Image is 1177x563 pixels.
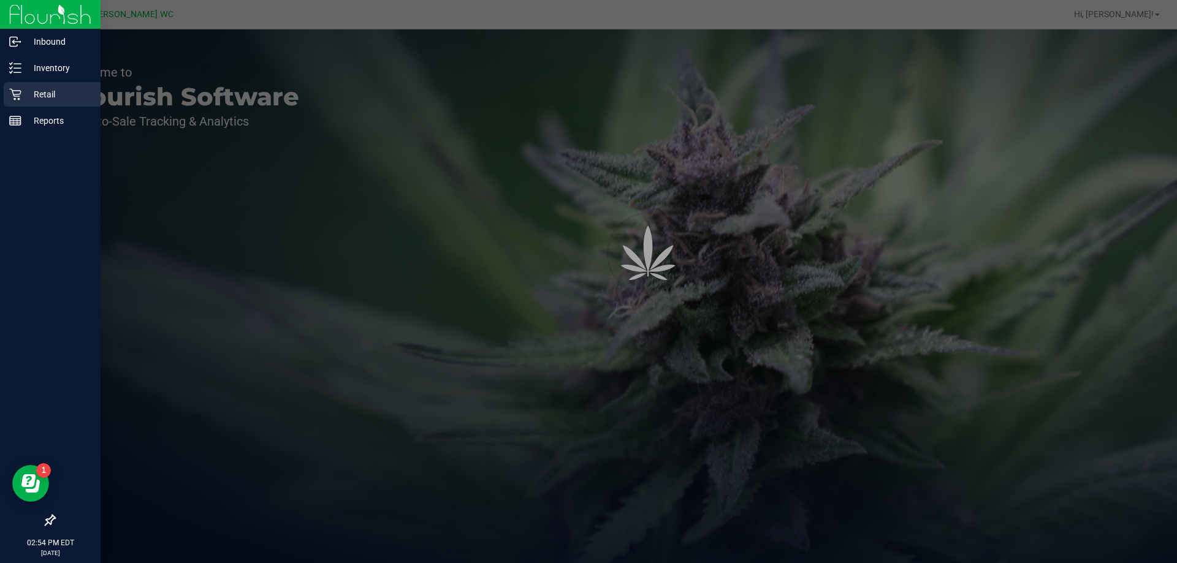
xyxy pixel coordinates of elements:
[9,36,21,48] inline-svg: Inbound
[9,88,21,100] inline-svg: Retail
[21,34,95,49] p: Inbound
[6,537,95,548] p: 02:54 PM EDT
[21,61,95,75] p: Inventory
[6,548,95,557] p: [DATE]
[9,115,21,127] inline-svg: Reports
[12,465,49,502] iframe: Resource center
[36,463,51,478] iframe: Resource center unread badge
[9,62,21,74] inline-svg: Inventory
[21,113,95,128] p: Reports
[21,87,95,102] p: Retail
